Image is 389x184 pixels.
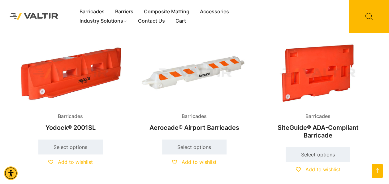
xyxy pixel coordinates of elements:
a: Open this option [372,164,383,178]
a: Add to wishlist [48,159,93,165]
a: Composite Matting [139,7,195,16]
span: Barricades [301,112,335,121]
img: Valtir Rentals [5,8,63,25]
a: BarricadesYodock® 2001SL [15,40,126,134]
img: Barricades [15,40,126,106]
a: Contact Us [132,16,170,26]
a: Barriers [110,7,139,16]
h2: Aerocade® Airport Barricades [139,120,249,134]
a: Barricades [74,7,110,16]
h2: Yodock® 2001SL [15,120,126,134]
a: Industry Solutions [74,16,133,26]
span: Barricades [53,112,88,121]
span: Add to wishlist [182,159,217,165]
span: Add to wishlist [58,159,93,165]
a: Select options for “Aerocade® Airport Barricades” [162,139,227,154]
a: Add to wishlist [296,166,340,172]
a: BarricadesSiteGuide® ADA-Compliant Barricade [263,40,373,142]
img: Barricades [263,40,373,106]
a: Add to wishlist [172,159,217,165]
a: Select options for “Yodock® 2001SL” [38,139,103,154]
a: Cart [170,16,191,26]
a: Select options for “SiteGuide® ADA-Compliant Barricade” [286,147,350,162]
div: Accessibility Menu [4,166,18,180]
a: Accessories [195,7,234,16]
h2: SiteGuide® ADA-Compliant Barricade [263,120,373,142]
img: A white traffic barrier with orange and white reflective stripes, labeled "Aerocade." [139,40,249,106]
a: BarricadesAerocade® Airport Barricades [139,40,249,134]
span: Barricades [177,112,211,121]
span: Add to wishlist [305,166,340,172]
